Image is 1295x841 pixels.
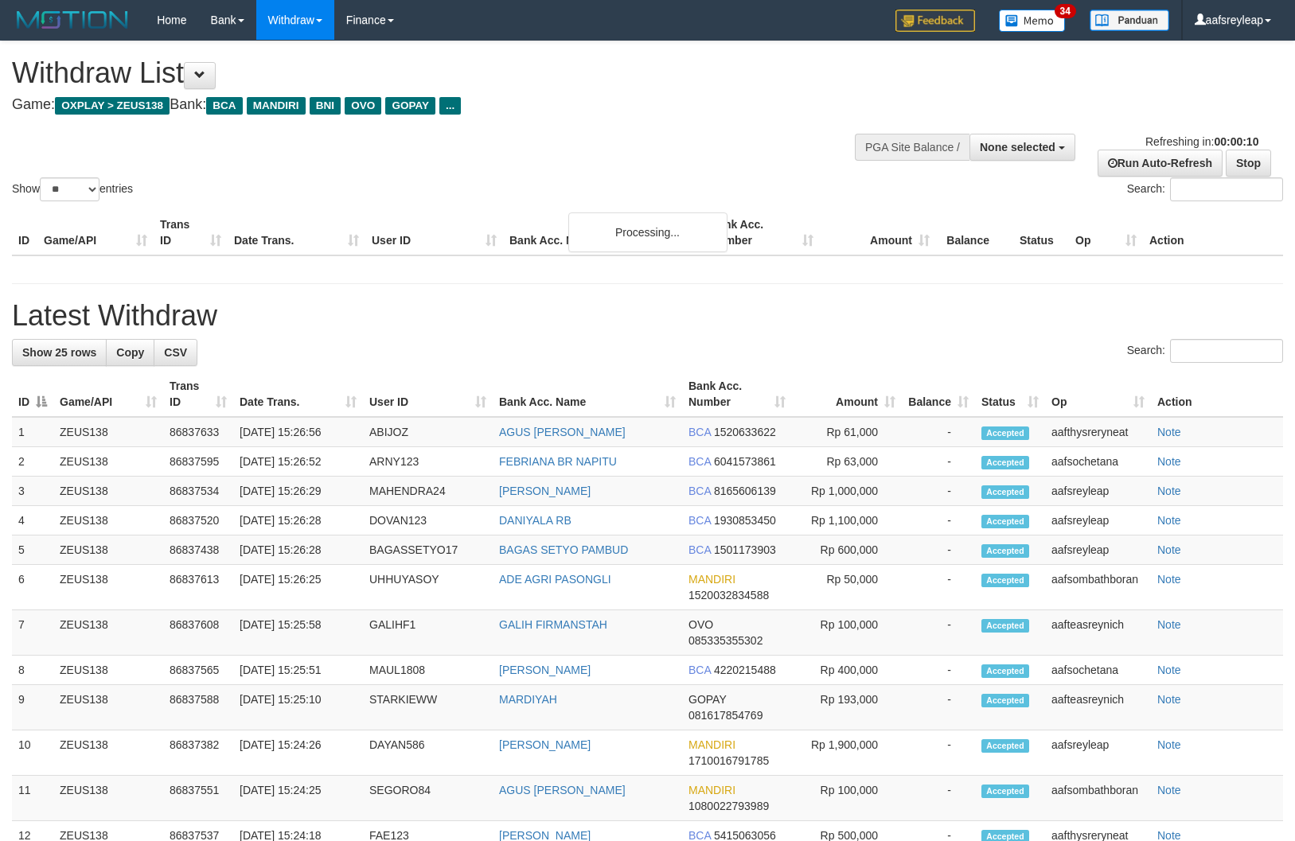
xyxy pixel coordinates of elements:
td: aafsochetana [1045,656,1151,685]
th: Status: activate to sort column ascending [975,372,1045,417]
span: GOPAY [688,693,726,706]
a: Note [1157,514,1181,527]
h4: Game: Bank: [12,97,848,113]
td: 86837438 [163,535,233,565]
th: Amount: activate to sort column ascending [792,372,902,417]
span: Copy 085335355302 to clipboard [688,634,763,647]
td: 5 [12,535,53,565]
a: Copy [106,339,154,366]
span: Accepted [981,456,1029,469]
span: Copy 081617854769 to clipboard [688,709,763,722]
td: 6 [12,565,53,610]
span: BCA [688,514,711,527]
td: Rp 61,000 [792,417,902,447]
td: MAHENDRA24 [363,477,493,506]
span: Refreshing in: [1145,135,1258,148]
td: ZEUS138 [53,730,163,776]
td: ZEUS138 [53,417,163,447]
th: Date Trans. [228,210,365,255]
a: ADE AGRI PASONGLI [499,573,611,586]
td: [DATE] 15:26:29 [233,477,363,506]
td: - [902,535,975,565]
span: Accepted [981,619,1029,633]
td: - [902,417,975,447]
th: Game/API: activate to sort column ascending [53,372,163,417]
td: Rp 1,000,000 [792,477,902,506]
span: CSV [164,346,187,359]
td: aafsreyleap [1045,730,1151,776]
td: 3 [12,477,53,506]
td: - [902,776,975,821]
td: aafsochetana [1045,447,1151,477]
td: ZEUS138 [53,477,163,506]
td: STARKIEWW [363,685,493,730]
span: OXPLAY > ZEUS138 [55,97,170,115]
td: ZEUS138 [53,776,163,821]
td: Rp 193,000 [792,685,902,730]
td: SEGORO84 [363,776,493,821]
td: 1 [12,417,53,447]
td: 86837565 [163,656,233,685]
td: ZEUS138 [53,656,163,685]
h1: Withdraw List [12,57,848,89]
td: 86837633 [163,417,233,447]
th: Trans ID [154,210,228,255]
th: Action [1143,210,1283,255]
img: Feedback.jpg [895,10,975,32]
a: DANIYALA RB [499,514,571,527]
img: panduan.png [1090,10,1169,31]
span: Accepted [981,544,1029,558]
strong: 00:00:10 [1214,135,1258,148]
td: 86837382 [163,730,233,776]
span: Show 25 rows [22,346,96,359]
td: 11 [12,776,53,821]
td: - [902,656,975,685]
span: BCA [688,485,711,497]
span: Copy 1080022793989 to clipboard [688,800,769,812]
span: Copy 6041573861 to clipboard [714,455,776,468]
a: [PERSON_NAME] [499,664,591,676]
td: [DATE] 15:24:25 [233,776,363,821]
td: Rp 400,000 [792,656,902,685]
td: [DATE] 15:26:52 [233,447,363,477]
td: Rp 50,000 [792,565,902,610]
span: BNI [310,97,341,115]
a: Stop [1226,150,1271,177]
span: Copy 1520032834588 to clipboard [688,589,769,602]
input: Search: [1170,339,1283,363]
a: Note [1157,573,1181,586]
th: Bank Acc. Name [503,210,704,255]
th: Balance [936,210,1013,255]
td: 9 [12,685,53,730]
td: 7 [12,610,53,656]
td: GALIHF1 [363,610,493,656]
label: Show entries [12,177,133,201]
span: Accepted [981,426,1029,440]
input: Search: [1170,177,1283,201]
td: MAUL1808 [363,656,493,685]
label: Search: [1127,177,1283,201]
img: MOTION_logo.png [12,8,133,32]
td: 2 [12,447,53,477]
td: [DATE] 15:25:58 [233,610,363,656]
span: MANDIRI [688,738,735,751]
a: BAGAS SETYO PAMBUD [499,543,628,556]
span: ... [439,97,461,115]
td: DOVAN123 [363,506,493,535]
td: [DATE] 15:25:10 [233,685,363,730]
th: Date Trans.: activate to sort column ascending [233,372,363,417]
th: Game/API [37,210,154,255]
td: 86837608 [163,610,233,656]
a: [PERSON_NAME] [499,485,591,497]
td: [DATE] 15:24:26 [233,730,363,776]
span: Accepted [981,694,1029,707]
th: Bank Acc. Number: activate to sort column ascending [682,372,792,417]
a: Note [1157,664,1181,676]
select: Showentries [40,177,99,201]
a: GALIH FIRMANSTAH [499,618,607,631]
a: Note [1157,784,1181,796]
th: ID: activate to sort column descending [12,372,53,417]
td: ARNY123 [363,447,493,477]
a: Note [1157,426,1181,438]
span: Copy 8165606139 to clipboard [714,485,776,497]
